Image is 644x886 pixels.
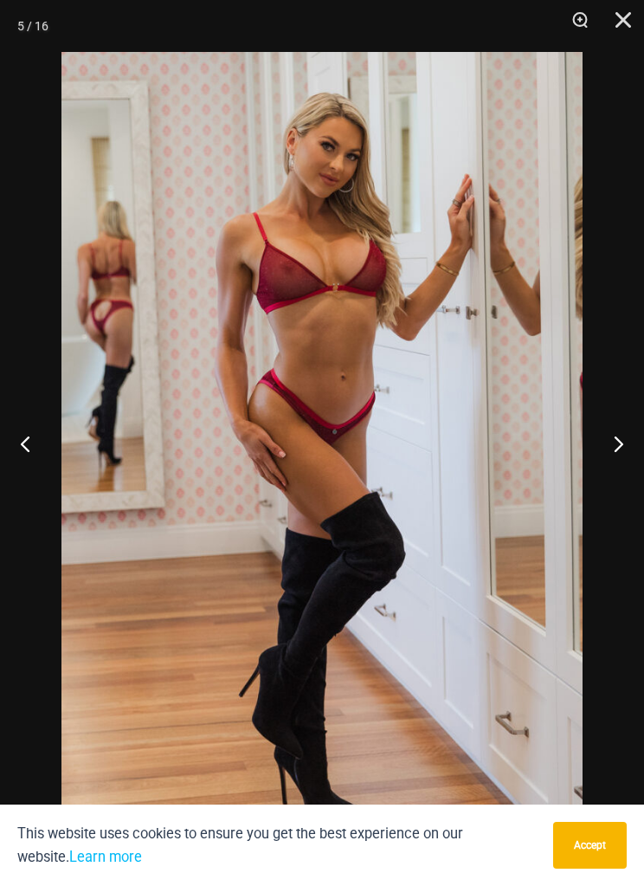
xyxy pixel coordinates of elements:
button: Accept [553,822,627,869]
button: Next [579,400,644,487]
p: This website uses cookies to ensure you get the best experience on our website. [17,822,540,869]
img: Guilty Pleasures Red 1045 Bra 6045 Thong 03 [61,52,583,834]
div: 5 / 16 [17,13,48,39]
a: Learn more [69,849,142,865]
